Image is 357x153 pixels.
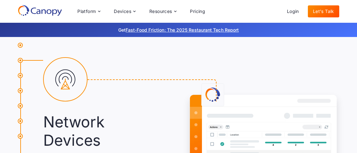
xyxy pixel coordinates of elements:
div: Platform [77,9,96,14]
a: Fast-Food Friction: The 2025 Restaurant Tech Report [126,27,239,33]
div: Resources [149,9,172,14]
div: Devices [114,9,131,14]
p: Get [23,27,334,33]
a: Login [282,5,304,17]
a: Let's Talk [308,5,339,17]
a: Pricing [185,5,210,17]
h1: Network Devices [43,113,337,149]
